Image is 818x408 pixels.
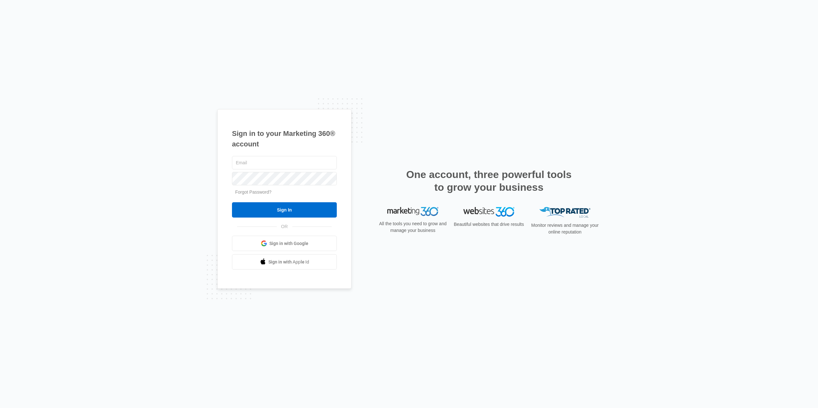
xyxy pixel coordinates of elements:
[277,223,292,230] span: OR
[463,207,514,216] img: Websites 360
[232,254,337,270] a: Sign in with Apple Id
[232,128,337,149] h1: Sign in to your Marketing 360® account
[232,202,337,218] input: Sign In
[387,207,438,216] img: Marketing 360
[268,259,309,265] span: Sign in with Apple Id
[377,220,449,234] p: All the tools you need to grow and manage your business
[232,236,337,251] a: Sign in with Google
[539,207,590,218] img: Top Rated Local
[269,240,308,247] span: Sign in with Google
[529,222,601,235] p: Monitor reviews and manage your online reputation
[404,168,574,194] h2: One account, three powerful tools to grow your business
[453,221,525,228] p: Beautiful websites that drive results
[232,156,337,169] input: Email
[235,189,272,195] a: Forgot Password?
